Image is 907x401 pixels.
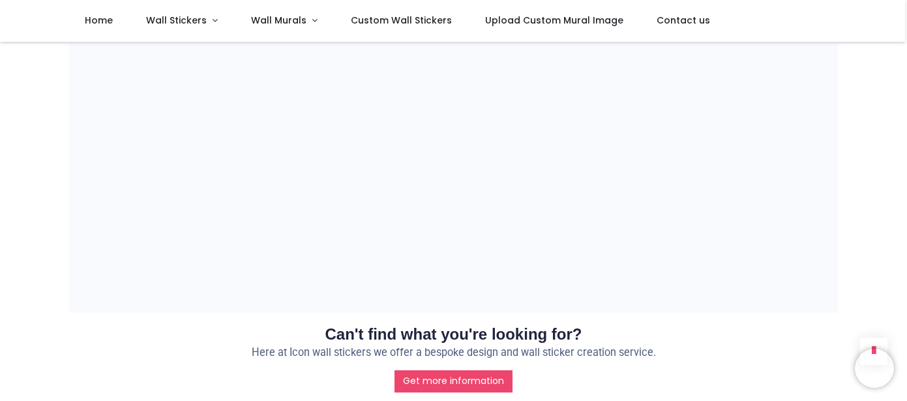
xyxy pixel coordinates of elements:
[485,14,623,27] span: Upload Custom Mural Image
[657,14,710,27] span: Contact us
[69,323,838,345] h2: Can't find what you're looking for?
[394,370,513,393] a: Get more information
[855,349,894,388] iframe: Brevo live chat
[251,14,306,27] span: Wall Murals
[69,345,838,361] p: Here at Icon wall stickers we offer a bespoke design and wall sticker creation service.
[146,14,207,27] span: Wall Stickers
[85,14,113,27] span: Home
[351,14,452,27] span: Custom Wall Stickers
